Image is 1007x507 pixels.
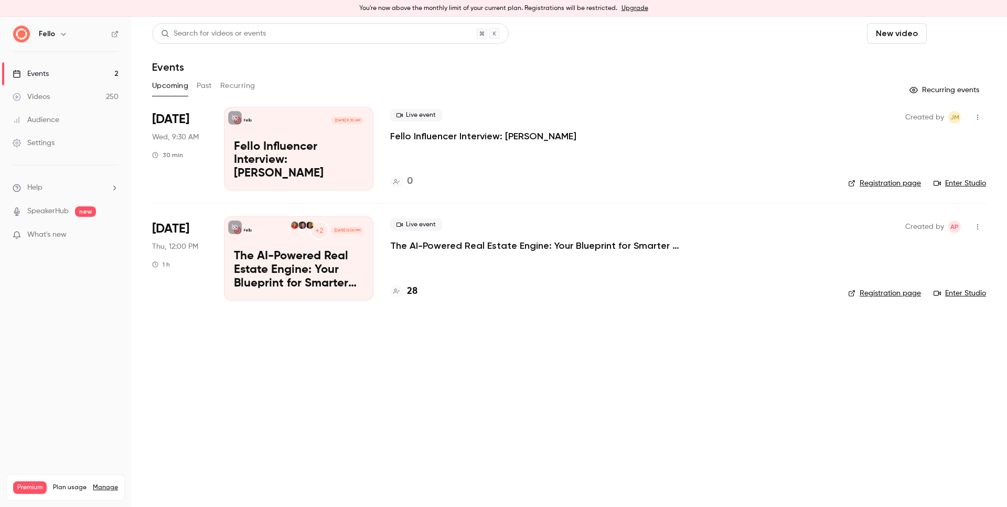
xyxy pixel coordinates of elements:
div: 1 h [152,260,170,269]
span: AP [950,221,959,233]
span: [DATE] 12:00 PM [331,227,363,234]
a: The AI-Powered Real Estate Engine: Your Blueprint for Smarter Conversions [390,239,705,252]
div: Sep 18 Thu, 12:00 PM (America/New York) [152,216,207,300]
img: Kerry Kleckner [291,222,298,229]
button: Recurring [220,78,255,94]
div: Videos [13,92,50,102]
span: [DATE] [152,111,189,128]
span: Help [27,182,42,193]
span: Live event [390,218,442,231]
p: Fello [244,228,252,233]
div: Events [13,69,49,79]
div: Search for videos or events [161,28,266,39]
div: Audience [13,115,59,125]
a: Enter Studio [934,288,986,299]
p: Fello Influencer Interview: [PERSON_NAME] [234,140,363,181]
div: 30 min [152,151,183,159]
p: Fello [244,118,252,123]
span: Created by [905,221,944,233]
button: Past [197,78,212,94]
span: Jamie Muenchen [948,111,961,124]
span: Aayush Panjikar [948,221,961,233]
a: Registration page [848,288,921,299]
span: Created by [905,111,944,124]
a: 28 [390,284,417,299]
span: new [75,206,96,217]
a: Fello Influencer Interview: [PERSON_NAME] [390,130,576,142]
button: Schedule [931,23,986,44]
a: 0 [390,174,413,189]
a: The AI-Powered Real Estate Engine: Your Blueprint for Smarter ConversionsFello+2Adam AkerblomTiff... [224,216,373,300]
h4: 28 [407,284,417,299]
div: Sep 17 Wed, 9:30 AM (America/New York) [152,107,207,191]
a: SpeakerHub [27,206,69,217]
h1: Events [152,61,184,73]
span: What's new [27,229,67,240]
li: help-dropdown-opener [13,182,119,193]
button: Upcoming [152,78,188,94]
a: Upgrade [622,4,648,13]
span: Wed, 9:30 AM [152,132,199,142]
img: Tiffany Bryant Gelzinis [298,222,306,229]
a: Fello Influencer Interview: Austin Hellickson Fello[DATE] 9:30 AMFello Influencer Interview: [PER... [224,107,373,191]
span: Thu, 12:00 PM [152,241,198,252]
iframe: Noticeable Trigger [106,230,119,240]
h4: 0 [407,174,413,189]
div: Settings [13,138,55,148]
span: Plan usage [53,483,87,492]
span: [DATE] 9:30 AM [331,117,363,124]
h6: Fello [39,29,55,39]
a: Registration page [848,178,921,189]
img: Adam Akerblom [306,222,314,229]
a: Enter Studio [934,178,986,189]
a: Manage [93,483,118,492]
button: Recurring events [905,82,986,98]
p: The AI-Powered Real Estate Engine: Your Blueprint for Smarter Conversions [234,250,363,290]
span: [DATE] [152,221,189,237]
span: JM [950,111,959,124]
span: Premium [13,481,47,494]
img: Fello [13,26,30,42]
span: Live event [390,109,442,122]
div: +2 [310,221,329,240]
button: New video [867,23,927,44]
